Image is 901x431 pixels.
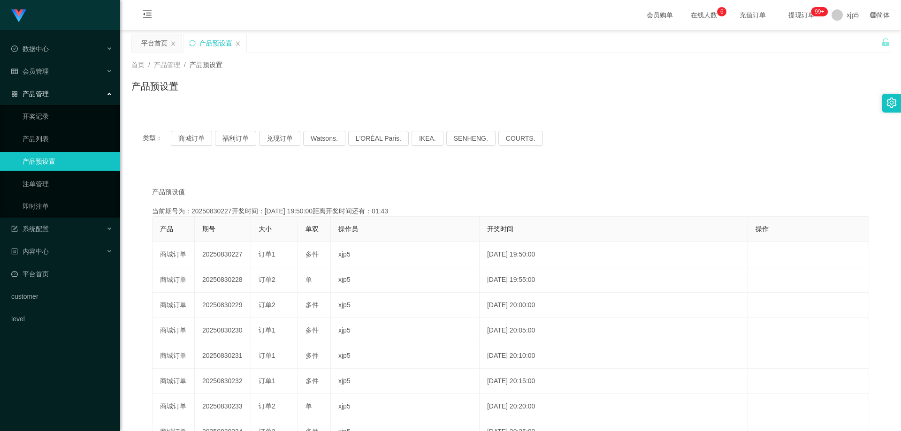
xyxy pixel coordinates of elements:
span: 数据中心 [11,45,49,53]
i: 图标: profile [11,248,18,255]
td: [DATE] 20:00:00 [480,293,748,318]
i: 图标: form [11,226,18,232]
p: 6 [720,7,724,16]
a: customer [11,287,113,306]
span: 多件 [305,301,319,309]
td: 20250830233 [195,394,251,419]
i: 图标: table [11,68,18,75]
td: 商城订单 [153,242,195,267]
i: 图标: sync [189,40,196,46]
i: 图标: close [235,41,241,46]
td: 20250830230 [195,318,251,343]
button: COURTS. [498,131,543,146]
span: 操作 [756,225,769,233]
div: 产品预设置 [199,34,232,52]
td: xjp5 [331,343,480,369]
i: 图标: menu-fold [131,0,163,30]
span: 大小 [259,225,272,233]
span: / [184,61,186,68]
span: 提现订单 [784,12,819,18]
td: [DATE] 20:05:00 [480,318,748,343]
a: 产品列表 [23,129,113,148]
i: 图标: appstore-o [11,91,18,97]
sup: 6 [717,7,726,16]
span: 订单1 [259,352,275,359]
td: 商城订单 [153,267,195,293]
i: 图标: check-circle-o [11,45,18,52]
sup: 236 [811,7,828,16]
span: 充值订单 [735,12,771,18]
span: 期号 [202,225,215,233]
span: / [148,61,150,68]
span: 产品预设置 [190,61,222,68]
span: 单 [305,276,312,283]
td: [DATE] 20:15:00 [480,369,748,394]
span: 订单2 [259,276,275,283]
td: 商城订单 [153,293,195,318]
button: L'ORÉAL Paris. [348,131,409,146]
td: [DATE] 20:20:00 [480,394,748,419]
span: 会员管理 [11,68,49,75]
span: 多件 [305,250,319,258]
span: 产品管理 [11,90,49,98]
span: 订单1 [259,250,275,258]
span: 产品预设值 [152,187,185,197]
td: xjp5 [331,267,480,293]
a: 产品预设置 [23,152,113,171]
span: 订单2 [259,301,275,309]
td: 20250830231 [195,343,251,369]
i: 图标: global [870,12,877,18]
i: 图标: close [170,41,176,46]
span: 多件 [305,352,319,359]
span: 多件 [305,326,319,334]
div: 平台首页 [141,34,168,52]
button: IKEA. [412,131,443,146]
span: 订单2 [259,402,275,410]
td: 商城订单 [153,343,195,369]
td: xjp5 [331,318,480,343]
td: xjp5 [331,369,480,394]
a: 图标: dashboard平台首页 [11,265,113,283]
button: Watsons. [303,131,345,146]
td: xjp5 [331,394,480,419]
button: 兑现订单 [259,131,300,146]
a: level [11,310,113,328]
td: 商城订单 [153,394,195,419]
td: 20250830228 [195,267,251,293]
td: 20250830227 [195,242,251,267]
span: 操作员 [338,225,358,233]
td: [DATE] 20:10:00 [480,343,748,369]
span: 多件 [305,377,319,385]
span: 在线人数 [686,12,722,18]
a: 即时注单 [23,197,113,216]
button: 福利订单 [215,131,256,146]
span: 产品管理 [154,61,180,68]
td: 商城订单 [153,318,195,343]
span: 订单1 [259,377,275,385]
span: 系统配置 [11,225,49,233]
button: SENHENG. [446,131,496,146]
img: logo.9652507e.png [11,9,26,23]
h1: 产品预设置 [131,79,178,93]
span: 首页 [131,61,145,68]
td: 20250830229 [195,293,251,318]
span: 单 [305,402,312,410]
td: [DATE] 19:55:00 [480,267,748,293]
span: 订单1 [259,326,275,334]
div: 当前期号为：20250830227开奖时间：[DATE] 19:50:00距离开奖时间还有：01:43 [152,206,869,216]
button: 商城订单 [171,131,212,146]
span: 开奖时间 [487,225,513,233]
i: 图标: unlock [881,38,890,46]
span: 内容中心 [11,248,49,255]
td: xjp5 [331,242,480,267]
td: 商城订单 [153,369,195,394]
a: 注单管理 [23,174,113,193]
span: 单双 [305,225,319,233]
a: 开奖记录 [23,107,113,126]
td: xjp5 [331,293,480,318]
td: [DATE] 19:50:00 [480,242,748,267]
i: 图标: setting [886,98,897,108]
span: 产品 [160,225,173,233]
span: 类型： [143,131,171,146]
td: 20250830232 [195,369,251,394]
